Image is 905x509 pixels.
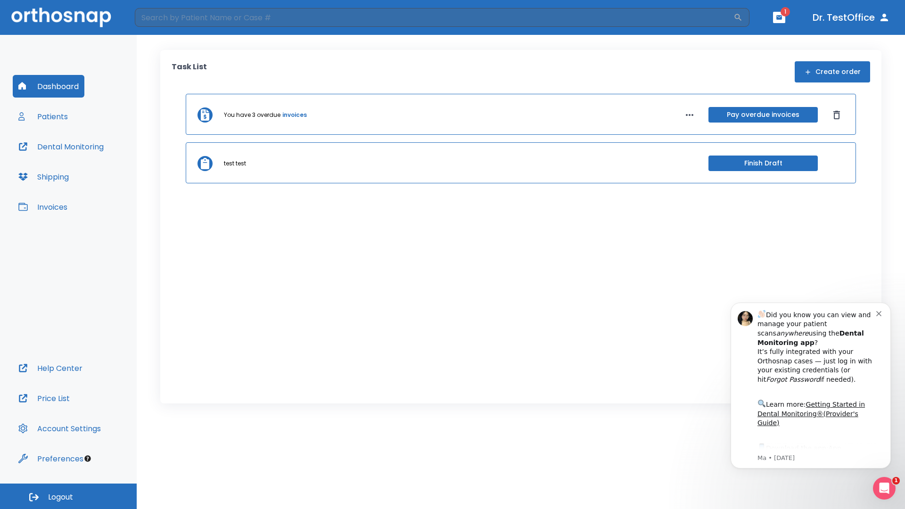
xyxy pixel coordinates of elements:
[13,447,89,470] button: Preferences
[13,357,88,379] button: Help Center
[13,417,107,440] button: Account Settings
[83,454,92,463] div: Tooltip anchor
[13,135,109,158] button: Dental Monitoring
[11,8,111,27] img: Orthosnap
[716,288,905,484] iframe: Intercom notifications message
[172,61,207,82] p: Task List
[795,61,870,82] button: Create order
[829,107,844,123] button: Dismiss
[708,156,818,171] button: Finish Draft
[873,477,896,500] iframe: Intercom live chat
[224,111,280,119] p: You have 3 overdue
[135,8,733,27] input: Search by Patient Name or Case #
[160,20,167,28] button: Dismiss notification
[13,75,84,98] button: Dashboard
[224,159,246,168] p: test test
[41,156,125,173] a: App Store
[13,387,75,410] button: Price List
[892,477,900,484] span: 1
[809,9,894,26] button: Dr. TestOffice
[781,7,790,16] span: 1
[41,154,160,202] div: Download the app: | ​ Let us know if you need help getting started!
[41,165,160,174] p: Message from Ma, sent 2w ago
[13,196,73,218] button: Invoices
[48,492,73,502] span: Logout
[708,107,818,123] button: Pay overdue invoices
[282,111,307,119] a: invoices
[13,105,74,128] button: Patients
[13,165,74,188] button: Shipping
